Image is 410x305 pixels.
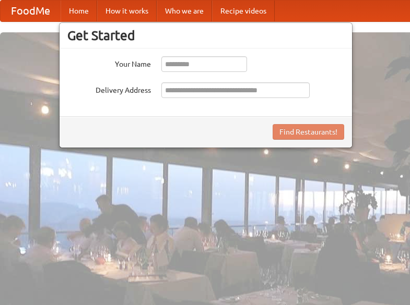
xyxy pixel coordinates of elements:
[157,1,212,21] a: Who we are
[1,1,61,21] a: FoodMe
[97,1,157,21] a: How it works
[67,82,151,95] label: Delivery Address
[67,28,344,43] h3: Get Started
[273,124,344,140] button: Find Restaurants!
[67,56,151,69] label: Your Name
[61,1,97,21] a: Home
[212,1,275,21] a: Recipe videos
